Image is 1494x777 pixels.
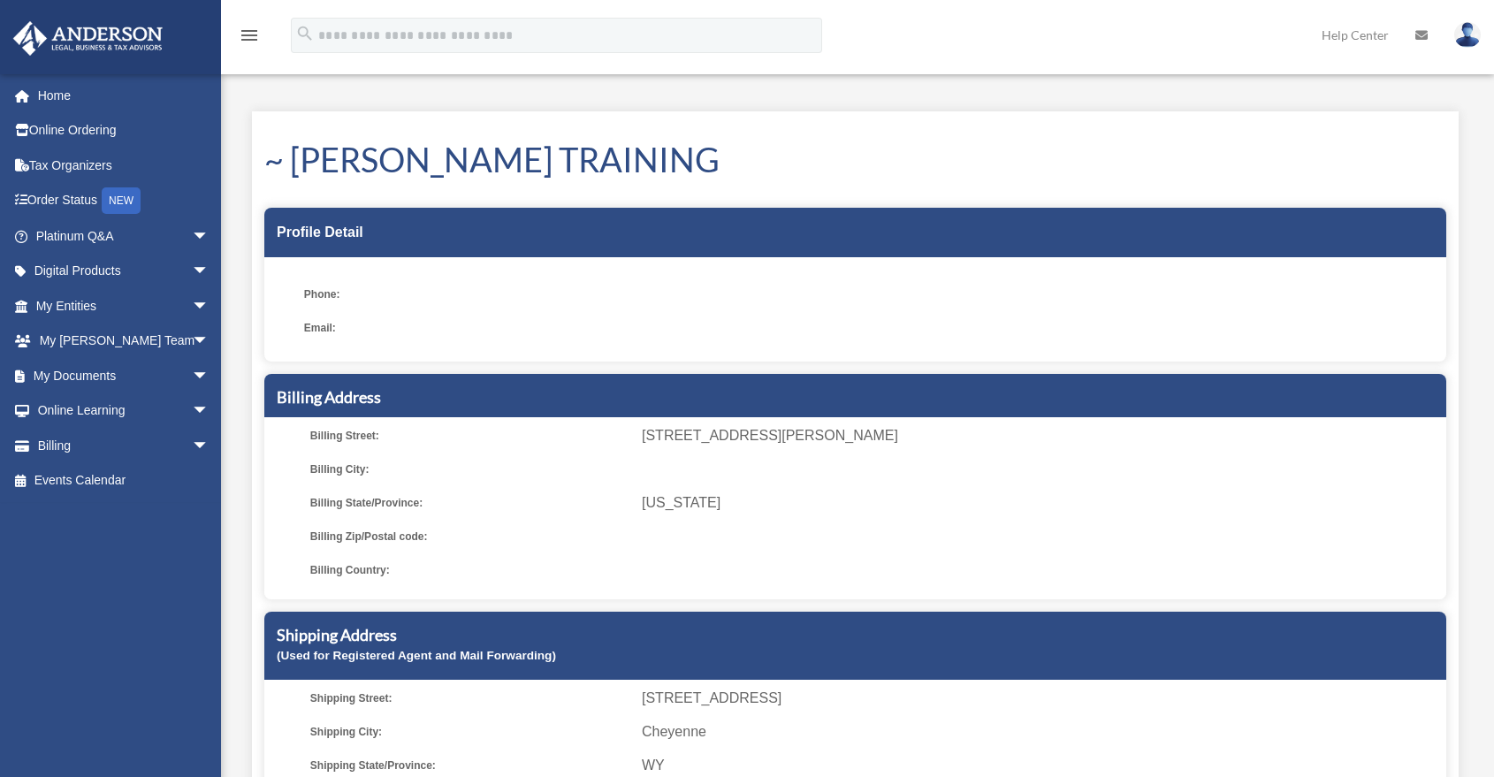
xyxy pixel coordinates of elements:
[310,720,629,744] span: Shipping City:
[642,686,1440,711] span: [STREET_ADDRESS]
[642,720,1440,744] span: Cheyenne
[264,136,1446,183] h1: ~ [PERSON_NAME] TRAINING
[310,457,629,482] span: Billing City:
[264,208,1446,257] div: Profile Detail
[304,316,623,340] span: Email:
[12,148,236,183] a: Tax Organizers
[642,423,1440,448] span: [STREET_ADDRESS][PERSON_NAME]
[239,31,260,46] a: menu
[277,649,556,662] small: (Used for Registered Agent and Mail Forwarding)
[12,358,236,393] a: My Documentsarrow_drop_down
[1454,22,1481,48] img: User Pic
[12,183,236,219] a: Order StatusNEW
[304,282,623,307] span: Phone:
[192,254,227,290] span: arrow_drop_down
[310,558,629,583] span: Billing Country:
[192,358,227,394] span: arrow_drop_down
[277,624,1434,646] h5: Shipping Address
[239,25,260,46] i: menu
[12,428,236,463] a: Billingarrow_drop_down
[295,24,315,43] i: search
[12,393,236,429] a: Online Learningarrow_drop_down
[192,324,227,360] span: arrow_drop_down
[12,113,236,149] a: Online Ordering
[192,428,227,464] span: arrow_drop_down
[102,187,141,214] div: NEW
[310,686,629,711] span: Shipping Street:
[277,386,1434,408] h5: Billing Address
[192,218,227,255] span: arrow_drop_down
[12,218,236,254] a: Platinum Q&Aarrow_drop_down
[192,288,227,324] span: arrow_drop_down
[12,254,236,289] a: Digital Productsarrow_drop_down
[8,21,168,56] img: Anderson Advisors Platinum Portal
[642,491,1440,515] span: [US_STATE]
[310,491,629,515] span: Billing State/Province:
[12,324,236,359] a: My [PERSON_NAME] Teamarrow_drop_down
[310,524,629,549] span: Billing Zip/Postal code:
[12,463,236,499] a: Events Calendar
[12,78,236,113] a: Home
[12,288,236,324] a: My Entitiesarrow_drop_down
[310,423,629,448] span: Billing Street:
[192,393,227,430] span: arrow_drop_down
